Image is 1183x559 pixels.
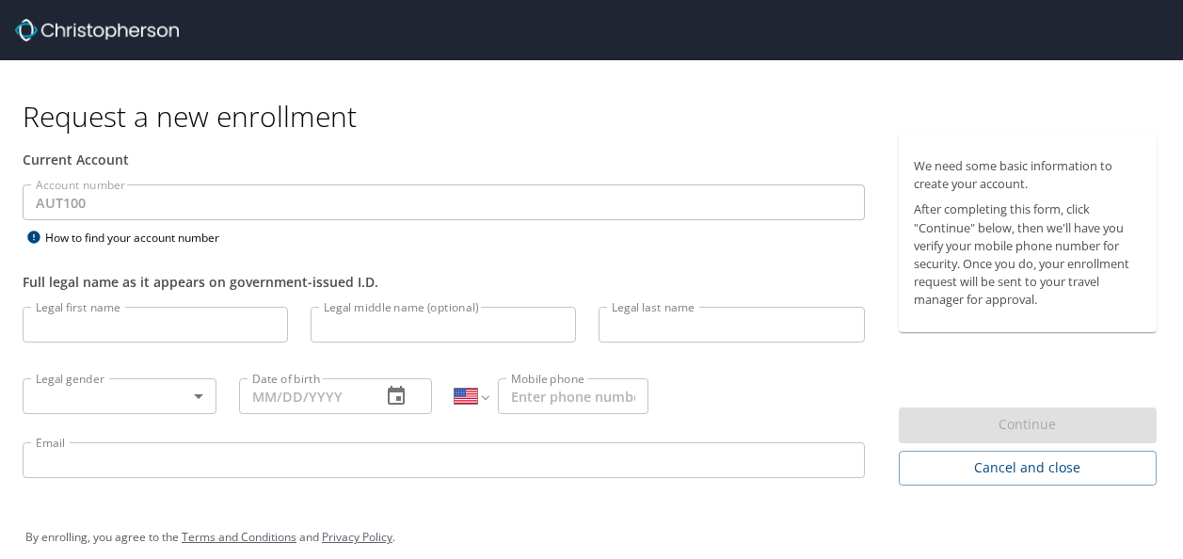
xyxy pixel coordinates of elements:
[322,529,392,545] a: Privacy Policy
[23,378,216,414] div: ​
[914,200,1142,309] p: After completing this form, click "Continue" below, then we'll have you verify your mobile phone ...
[498,378,648,414] input: Enter phone number
[239,378,367,414] input: MM/DD/YYYY
[914,456,1142,480] span: Cancel and close
[23,98,1172,135] h1: Request a new enrollment
[23,150,865,169] div: Current Account
[23,226,258,249] div: How to find your account number
[899,451,1157,486] button: Cancel and close
[182,529,296,545] a: Terms and Conditions
[914,157,1142,193] p: We need some basic information to create your account.
[23,272,865,292] div: Full legal name as it appears on government-issued I.D.
[15,19,179,41] img: cbt logo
